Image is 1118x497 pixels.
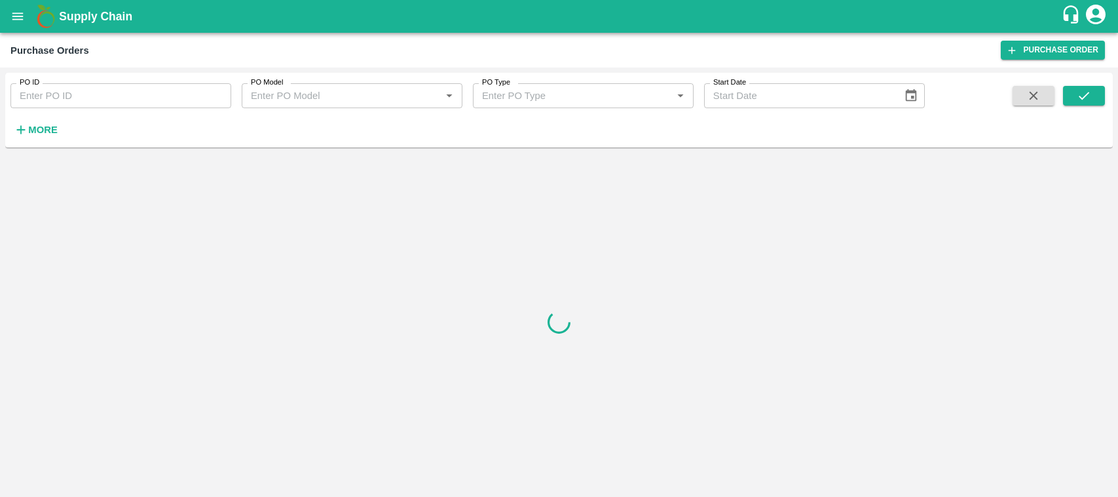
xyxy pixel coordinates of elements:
button: Choose date [899,83,923,108]
label: PO ID [20,77,39,88]
button: Open [672,87,689,104]
label: PO Model [251,77,284,88]
a: Purchase Order [1001,41,1105,60]
a: Supply Chain [59,7,1061,26]
button: open drawer [3,1,33,31]
label: Start Date [713,77,746,88]
strong: More [28,125,58,135]
label: PO Type [482,77,510,88]
input: Start Date [704,83,893,108]
input: Enter PO Model [246,87,437,104]
div: customer-support [1061,5,1084,28]
input: Enter PO ID [10,83,231,108]
button: Open [441,87,458,104]
div: account of current user [1084,3,1108,30]
input: Enter PO Type [477,87,668,104]
img: logo [33,3,59,30]
div: Purchase Orders [10,42,89,59]
b: Supply Chain [59,10,132,23]
button: More [10,119,61,141]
